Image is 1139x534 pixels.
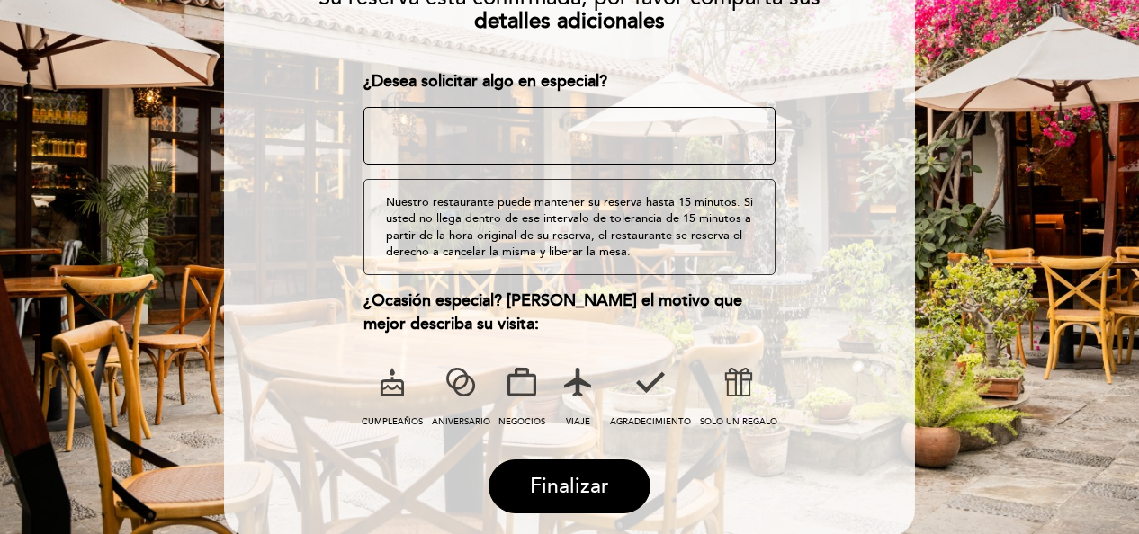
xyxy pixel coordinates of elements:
[363,289,776,335] div: ¿Ocasión especial? [PERSON_NAME] el motivo que mejor describa su visita:
[610,416,691,427] span: AGRADECIMIENTO
[530,474,609,499] span: Finalizar
[566,416,590,427] span: VIAJE
[363,179,776,275] div: Nuestro restaurante puede mantener su reserva hasta 15 minutos. Si usted no llega dentro de ese i...
[362,416,423,427] span: CUMPLEAÑOS
[489,459,650,513] button: Finalizar
[498,416,545,427] span: NEGOCIOS
[474,8,665,34] b: detalles adicionales
[363,70,776,93] div: ¿Desea solicitar algo en especial?
[700,416,777,427] span: SOLO UN REGALO
[432,416,490,427] span: ANIVERSARIO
